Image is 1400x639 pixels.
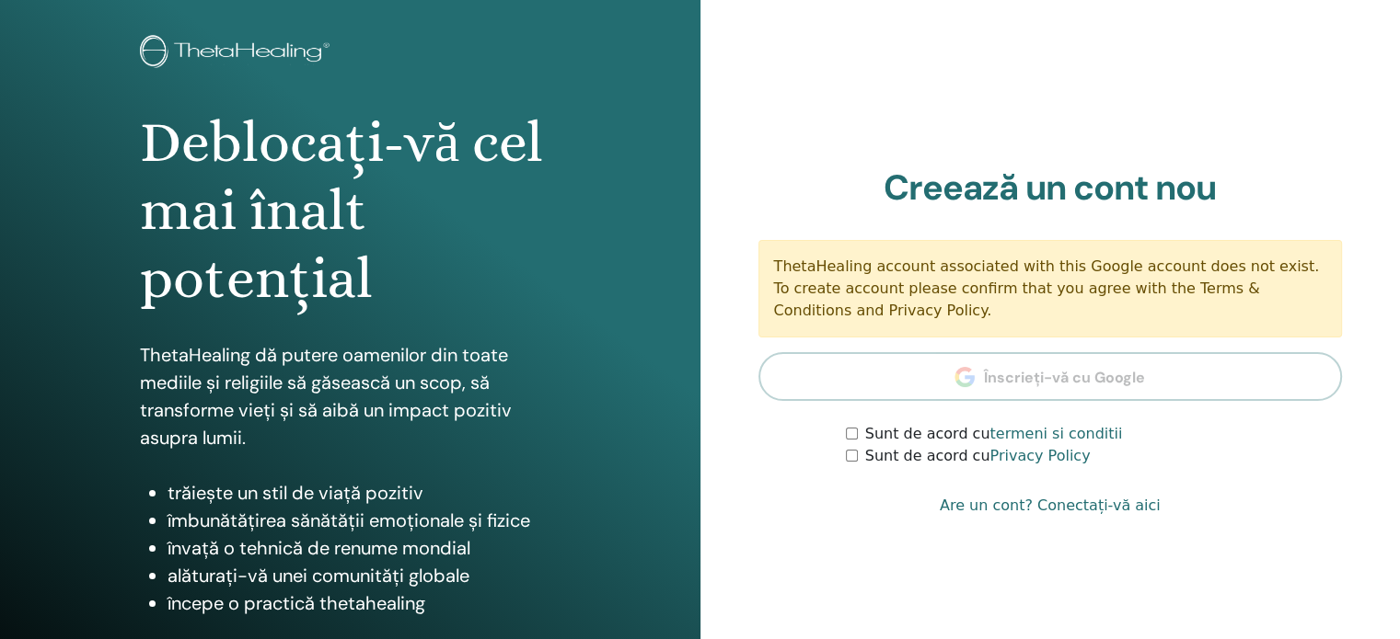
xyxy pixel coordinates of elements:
[865,445,1091,467] label: Sunt de acord cu
[168,479,561,507] li: trăiește un stil de viață pozitiv
[989,425,1122,442] a: termeni si conditii
[989,447,1090,464] a: Privacy Policy
[140,108,561,314] h1: Deblocați-vă cel mai înalt potențial
[758,240,1343,337] div: ThetaHealing account associated with this Google account does not exist. To create account please...
[168,507,561,534] li: îmbunătățirea sănătății emoționale și fizice
[758,167,1343,210] h2: Creează un cont nou
[168,562,561,589] li: alăturați-vă unei comunități globale
[940,495,1161,517] a: Are un cont? Conectați-vă aici
[168,589,561,617] li: începe o practică thetahealing
[168,534,561,562] li: învață o tehnică de renume mondial
[865,423,1123,445] label: Sunt de acord cu
[140,341,561,451] p: ThetaHealing dă putere oamenilor din toate mediile și religiile să găsească un scop, să transform...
